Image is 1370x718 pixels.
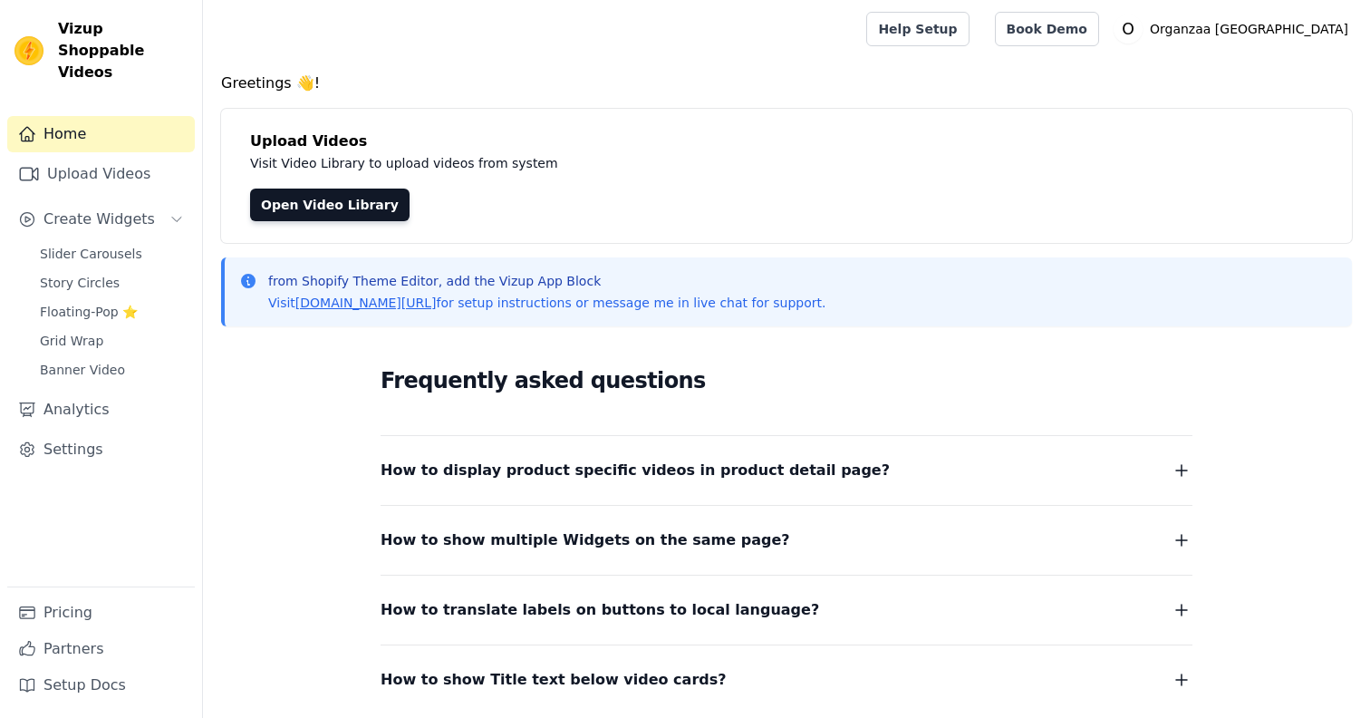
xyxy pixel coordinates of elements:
span: Banner Video [40,361,125,379]
span: How to translate labels on buttons to local language? [381,597,819,623]
a: Settings [7,432,195,468]
p: from Shopify Theme Editor, add the Vizup App Block [268,272,825,290]
a: Upload Videos [7,156,195,192]
button: How to show multiple Widgets on the same page? [381,528,1192,553]
button: O Organzaa [GEOGRAPHIC_DATA] [1114,13,1356,45]
button: Create Widgets [7,201,195,238]
a: Slider Carousels [29,241,195,267]
p: Visit Video Library to upload videos from system [250,152,1062,174]
p: Organzaa [GEOGRAPHIC_DATA] [1143,13,1356,45]
button: How to show Title text below video cards? [381,667,1192,693]
a: Book Demo [995,12,1099,46]
a: Analytics [7,392,195,428]
h2: Frequently asked questions [381,363,1192,399]
text: O [1122,20,1134,38]
a: Open Video Library [250,189,410,221]
a: Pricing [7,595,195,631]
span: Create Widgets [43,209,155,230]
a: Home [7,116,195,152]
img: Vizup [14,36,43,65]
a: Partners [7,631,195,667]
span: How to show Title text below video cards? [381,667,727,693]
p: Visit for setup instructions or message me in live chat for support. [268,294,825,312]
span: Story Circles [40,274,120,292]
span: Grid Wrap [40,332,103,350]
a: Setup Docs [7,667,195,703]
a: Banner Video [29,357,195,383]
a: Help Setup [866,12,969,46]
span: How to show multiple Widgets on the same page? [381,528,790,553]
a: [DOMAIN_NAME][URL] [295,296,437,310]
a: Grid Wrap [29,328,195,354]
h4: Greetings 👋! [221,73,1352,94]
span: Vizup Shoppable Videos [58,18,188,83]
h4: Upload Videos [250,131,1323,152]
span: Floating-Pop ⭐ [40,303,138,321]
a: Story Circles [29,270,195,296]
a: Floating-Pop ⭐ [29,299,195,325]
span: How to display product specific videos in product detail page? [381,458,890,483]
span: Slider Carousels [40,245,142,263]
button: How to translate labels on buttons to local language? [381,597,1192,623]
button: How to display product specific videos in product detail page? [381,458,1192,483]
